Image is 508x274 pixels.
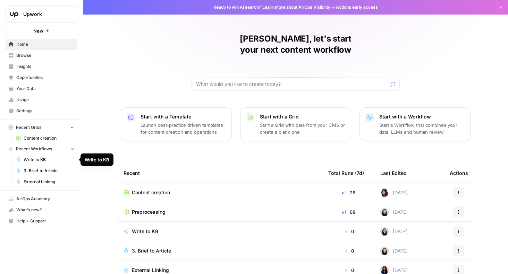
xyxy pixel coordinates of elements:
[132,267,169,274] span: External Linking
[380,208,408,216] div: [DATE]
[6,39,77,50] a: Home
[328,267,369,274] div: 0
[16,196,74,202] span: AirOps Academy
[196,81,387,88] input: What would you like to create today?
[380,188,408,197] div: [DATE]
[132,228,158,235] span: Write to KB
[359,107,471,141] button: Start with a WorkflowStart a Workflow that combines your data, LLMs and human review
[121,107,232,141] button: Start with a TemplateLaunch best-practice driven templates for content creation and operations
[6,105,77,116] a: Settings
[132,247,171,254] span: 3. Brief to Article
[6,144,77,154] button: Recent Workflows
[328,189,369,196] div: 26
[6,50,77,61] a: Browse
[380,227,389,236] img: t5ef5oef8zpw1w4g2xghobes91mw
[24,179,74,185] span: External Linking
[124,247,317,254] a: 3. Brief to Article
[33,27,43,34] span: New
[213,4,330,10] span: Ready to win AI search? about AirOps Visibility
[16,86,74,92] span: Your Data
[328,209,369,215] div: 68
[16,74,74,81] span: Opportunities
[450,163,468,183] div: Actions
[13,154,77,165] a: Write to KB
[260,122,345,135] p: Start a Grid with data from your CMS or create a blank one
[262,5,285,10] a: Learn more
[24,135,74,141] span: Content creation
[124,209,317,215] a: Preprocessing
[24,168,74,174] span: 3. Brief to Article
[328,247,369,254] div: 0
[6,83,77,94] a: Your Data
[13,133,77,144] a: Content creation
[13,176,77,187] a: External Linking
[6,26,77,36] button: New
[380,188,389,197] img: bh1y01wgunjnc3xrcwwm96ji0erm
[16,218,74,224] span: Help + Support
[23,11,65,18] span: Upwork
[16,108,74,114] span: Settings
[6,6,77,23] button: Workspace: Upwork
[240,107,351,141] button: Start with a GridStart a Grid with data from your CMS or create a blank one
[16,97,74,103] span: Usage
[336,4,378,10] span: Actions early access
[16,146,52,152] span: Recent Workflows
[6,94,77,105] a: Usage
[6,204,77,215] button: What's new?
[6,205,77,215] div: What's new?
[328,228,369,235] div: 0
[380,247,408,255] div: [DATE]
[132,209,166,215] span: Preprocessing
[192,33,400,55] h1: [PERSON_NAME], let's start your next content workflow
[380,208,389,216] img: t5ef5oef8zpw1w4g2xghobes91mw
[379,113,465,120] p: Start with a Workflow
[380,163,407,183] div: Last Edited
[16,63,74,70] span: Insights
[13,165,77,176] a: 3. Brief to Article
[124,228,317,235] a: Write to KB
[380,247,389,255] img: t5ef5oef8zpw1w4g2xghobes91mw
[260,113,345,120] p: Start with a Grid
[124,163,317,183] div: Recent
[141,122,226,135] p: Launch best-practice driven templates for content creation and operations
[6,72,77,83] a: Opportunities
[16,41,74,47] span: Home
[6,193,77,204] a: AirOps Academy
[124,189,317,196] a: Content creation
[380,227,408,236] div: [DATE]
[16,52,74,59] span: Browse
[132,189,170,196] span: Content creation
[8,8,20,20] img: Upwork Logo
[124,267,317,274] a: External Linking
[328,163,364,183] div: Total Runs (7d)
[6,122,77,133] button: Recent Grids
[6,215,77,227] button: Help + Support
[6,61,77,72] a: Insights
[24,157,74,163] span: Write to KB
[16,124,41,131] span: Recent Grids
[141,113,226,120] p: Start with a Template
[379,122,465,135] p: Start a Workflow that combines your data, LLMs and human review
